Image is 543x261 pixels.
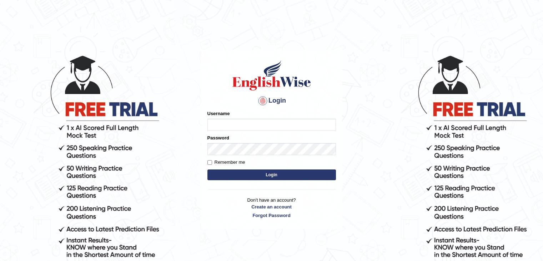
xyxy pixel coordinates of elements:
label: Password [207,134,229,141]
label: Username [207,110,230,117]
label: Remember me [207,159,245,166]
img: Logo of English Wise sign in for intelligent practice with AI [231,59,312,92]
button: Login [207,169,336,180]
h4: Login [207,95,336,107]
input: Remember me [207,160,212,165]
a: Create an account [207,203,336,210]
a: Forgot Password [207,212,336,219]
p: Don't have an account? [207,197,336,219]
